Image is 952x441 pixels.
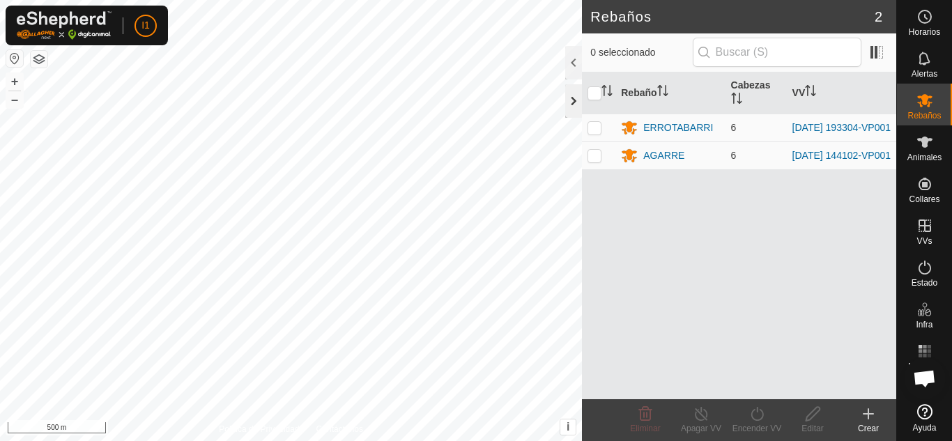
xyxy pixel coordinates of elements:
button: Restablecer Mapa [6,50,23,67]
h2: Rebaños [590,8,875,25]
th: Cabezas [725,72,787,114]
p-sorticon: Activar para ordenar [731,95,742,106]
a: Contáctenos [316,423,363,435]
button: Capas del Mapa [31,51,47,68]
span: Ayuda [913,424,937,432]
button: i [560,419,576,435]
span: Alertas [912,70,937,78]
a: Open chat [904,357,946,399]
button: + [6,73,23,90]
span: i [567,421,569,433]
div: Crear [840,422,896,435]
span: Horarios [909,28,940,36]
span: 6 [731,150,737,161]
a: Política de Privacidad [219,423,299,435]
span: Estado [912,279,937,287]
p-sorticon: Activar para ordenar [657,87,668,98]
img: Logo Gallagher [17,11,112,40]
th: VV [787,72,896,114]
span: 2 [875,6,882,27]
span: I1 [141,18,150,33]
p-sorticon: Activar para ordenar [601,87,613,98]
div: Apagar VV [673,422,729,435]
div: Encender VV [729,422,785,435]
span: Collares [909,195,939,203]
a: [DATE] 144102-VP001 [792,150,891,161]
span: Animales [907,153,942,162]
span: Rebaños [907,111,941,120]
span: Infra [916,320,932,329]
div: Editar [785,422,840,435]
span: 0 seleccionado [590,45,692,60]
span: Eliminar [630,424,660,433]
a: [DATE] 193304-VP001 [792,122,891,133]
a: Ayuda [897,399,952,438]
span: 6 [731,122,737,133]
span: Mapa de Calor [900,362,949,379]
button: – [6,91,23,108]
th: Rebaño [615,72,725,114]
div: AGARRE [643,148,684,163]
span: VVs [916,237,932,245]
input: Buscar (S) [693,38,861,67]
p-sorticon: Activar para ordenar [805,87,816,98]
div: ERROTABARRI [643,121,713,135]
